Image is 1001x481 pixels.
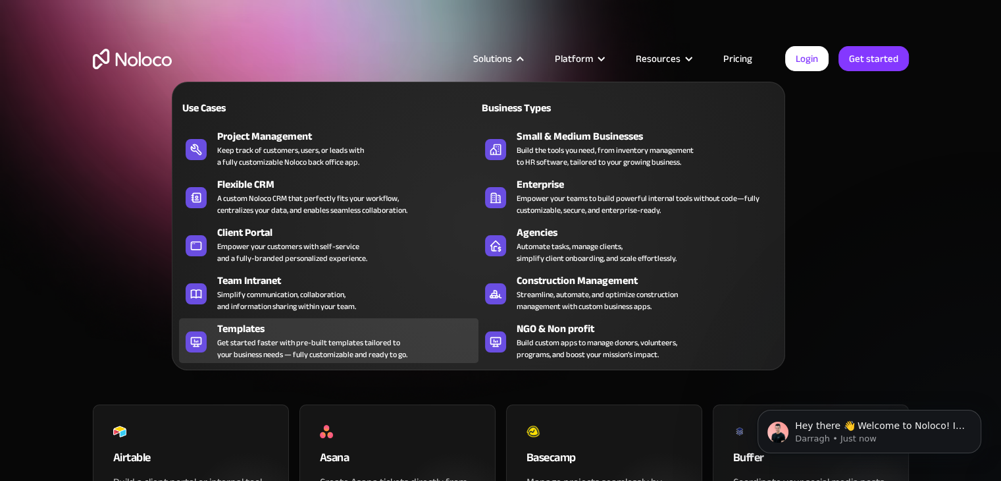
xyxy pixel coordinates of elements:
[526,448,682,474] div: Basecamp
[478,174,778,219] a: EnterpriseEmpower your teams to build powerful internal tools without code—fully customizable, se...
[517,289,678,312] div: Streamline, automate, and optimize construction management with custom business apps.
[93,49,172,69] a: home
[785,46,829,71] a: Login
[517,273,784,289] div: Construction Management
[517,240,677,264] div: Automate tasks, manage clients, simplify client onboarding, and scale effortlessly.
[217,192,407,216] div: A custom Noloco CRM that perfectly fits your workflow, centralizes your data, and enables seamles...
[517,225,784,240] div: Agencies
[636,50,680,67] div: Resources
[217,289,356,312] div: Simplify communication, collaboration, and information sharing within your team.
[179,100,323,116] div: Use Cases
[179,270,478,315] a: Team IntranetSimplify communication, collaboration,and information sharing within your team.
[473,50,512,67] div: Solutions
[113,448,269,474] div: Airtable
[179,318,478,363] a: TemplatesGet started faster with pre-built templates tailored toyour business needs — fully custo...
[217,144,364,168] div: Keep track of customers, users, or leads with a fully customizable Noloco back office app.
[478,318,778,363] a: NGO & Non profitBuild custom apps to manage donors, volunteers,programs, and boost your mission’s...
[217,128,484,144] div: Project Management
[217,321,484,337] div: Templates
[478,100,623,116] div: Business Types
[517,321,784,337] div: NGO & Non profit
[179,174,478,219] a: Flexible CRMA custom Noloco CRM that perfectly fits your workflow,centralizes your data, and enab...
[179,92,478,123] a: Use Cases
[217,240,367,264] div: Empower your customers with self-service and a fully-branded personalized experience.
[733,448,888,474] div: Buffer
[517,144,694,168] div: Build the tools you need, from inventory management to HR software, tailored to your growing busi...
[478,126,778,171] a: Small & Medium BusinessesBuild the tools you need, from inventory managementto HR software, tailo...
[738,382,1001,474] iframe: Intercom notifications message
[555,50,593,67] div: Platform
[538,50,619,67] div: Platform
[707,50,769,67] a: Pricing
[517,192,771,216] div: Empower your teams to build powerful internal tools without code—fully customizable, secure, and ...
[517,128,784,144] div: Small & Medium Businesses
[457,50,538,67] div: Solutions
[320,448,475,474] div: Asana
[217,337,407,360] div: Get started faster with pre-built templates tailored to your business needs — fully customizable ...
[517,177,784,192] div: Enterprise
[217,225,484,240] div: Client Portal
[217,273,484,289] div: Team Intranet
[478,92,778,123] a: Business Types
[172,63,785,370] nav: Solutions
[478,270,778,315] a: Construction ManagementStreamline, automate, and optimize constructionmanagement with custom busi...
[619,50,707,67] div: Resources
[517,337,677,360] div: Build custom apps to manage donors, volunteers, programs, and boost your mission’s impact.
[179,126,478,171] a: Project ManagementKeep track of customers, users, or leads witha fully customizable Noloco back o...
[179,222,478,267] a: Client PortalEmpower your customers with self-serviceand a fully-branded personalized experience.
[478,222,778,267] a: AgenciesAutomate tasks, manage clients,simplify client onboarding, and scale effortlessly.
[838,46,909,71] a: Get started
[217,177,484,192] div: Flexible CRM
